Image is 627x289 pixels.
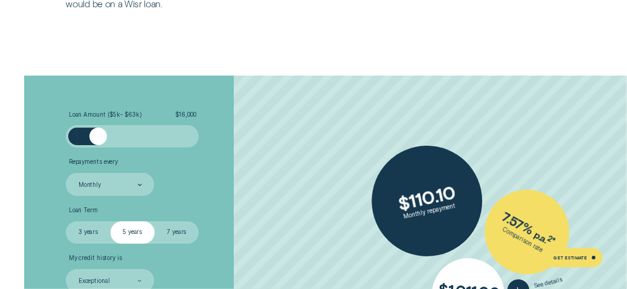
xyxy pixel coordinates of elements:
[111,221,155,244] label: 5 years
[175,111,196,119] span: $ 16,000
[155,221,199,244] label: 7 years
[69,158,118,166] span: Repayments every
[542,248,602,268] a: Get Estimate
[69,255,122,262] span: My credit history is
[66,221,110,244] label: 3 years
[69,111,142,119] span: Loan Amount ( $5k - $63k )
[79,277,110,284] div: Exceptional
[69,207,98,214] span: Loan Term
[79,181,101,189] div: Monthly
